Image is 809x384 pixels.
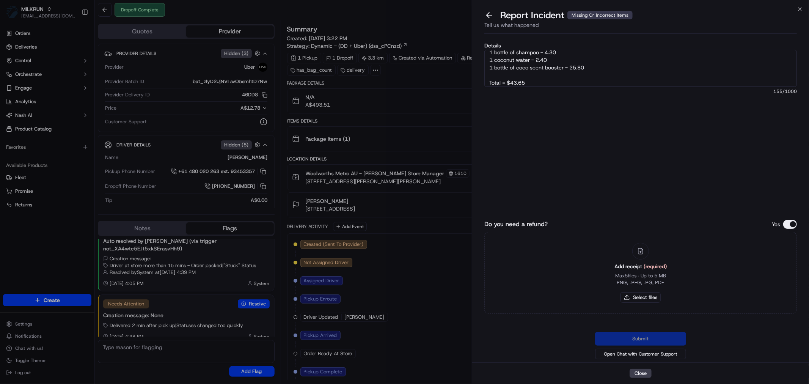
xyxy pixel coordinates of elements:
[484,43,797,48] label: Details
[484,50,797,87] textarea: 1 bulla sour cream - 6.10 1 bag of avocados - 5.05 1 bottle of shampoo - 4.30 1 coconut water - 2...
[500,9,633,21] p: Report Incident
[595,349,686,359] button: Open Chat with Customer Support
[484,220,548,229] label: Do you need a refund?
[630,369,652,378] button: Close
[772,220,780,228] p: Yes
[484,21,797,34] div: Tell us what happened
[614,263,667,270] span: Add receipt
[620,292,661,303] button: Select files
[615,272,666,279] p: Max 5 files ∙ Up to 5 MB
[617,279,664,286] p: PNG, JPEG, JPG, PDF
[567,11,633,19] div: Missing Or Incorrect Items
[484,88,797,94] span: 155 /1000
[644,263,667,270] span: (required)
